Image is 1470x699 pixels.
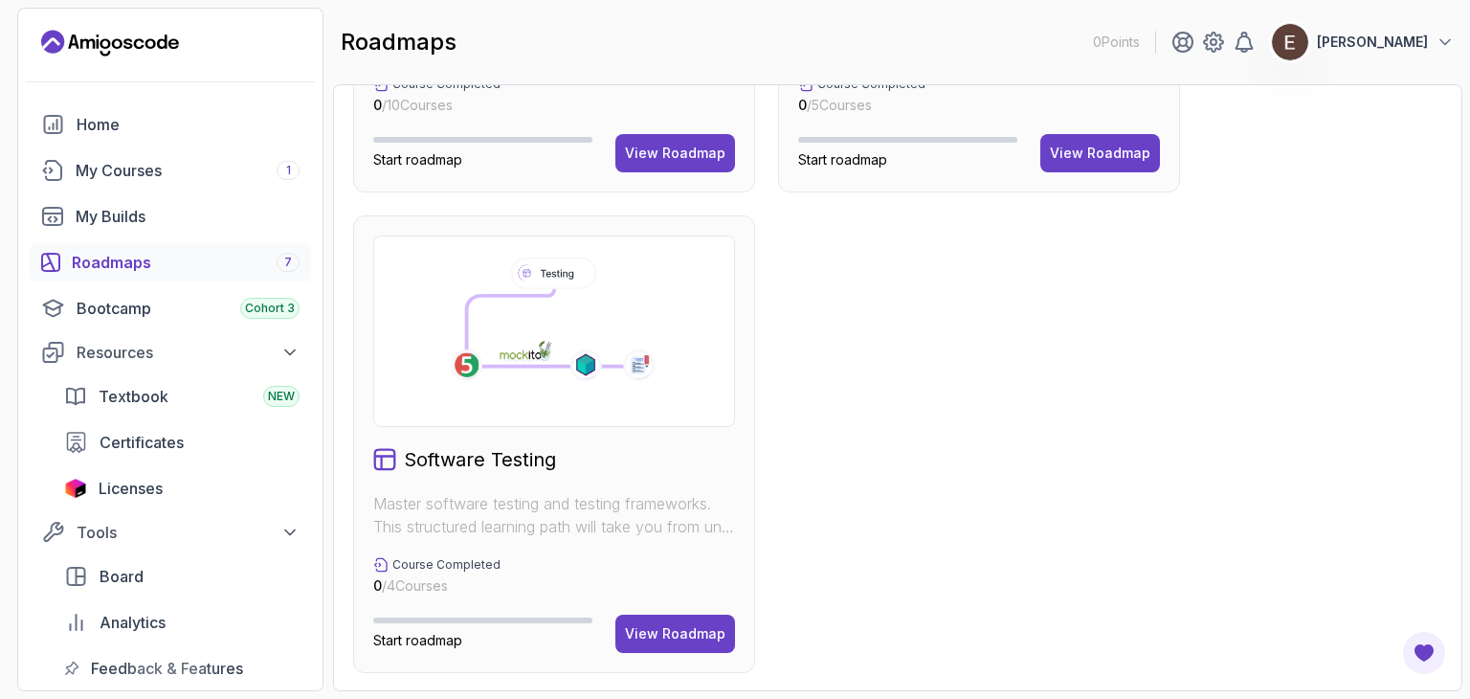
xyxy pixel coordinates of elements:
[53,377,311,416] a: textbook
[30,151,311,190] a: courses
[1401,630,1447,676] button: Open Feedback Button
[77,297,300,320] div: Bootcamp
[798,97,807,113] span: 0
[41,28,179,58] a: Landing page
[77,341,300,364] div: Resources
[99,385,168,408] span: Textbook
[373,151,462,168] span: Start roadmap
[798,151,887,168] span: Start roadmap
[615,134,735,172] button: View Roadmap
[76,205,300,228] div: My Builds
[53,423,311,462] a: certificates
[30,197,311,236] a: builds
[286,163,291,178] span: 1
[30,335,311,370] button: Resources
[53,603,311,642] a: analytics
[53,469,311,507] a: licenses
[72,251,300,274] div: Roadmaps
[404,446,556,473] h2: Software Testing
[392,557,501,573] p: Course Completed
[1272,24,1308,60] img: user profile image
[1050,144,1150,163] div: View Roadmap
[30,105,311,144] a: home
[245,301,295,316] span: Cohort 3
[373,492,735,538] p: Master software testing and testing frameworks. This structured learning path will take you from ...
[64,479,87,498] img: jetbrains icon
[268,389,295,404] span: NEW
[100,565,144,588] span: Board
[53,557,311,596] a: board
[77,113,300,136] div: Home
[284,255,292,270] span: 7
[53,649,311,688] a: feedback
[91,657,243,680] span: Feedback & Features
[625,624,725,643] div: View Roadmap
[100,431,184,454] span: Certificates
[100,611,166,634] span: Analytics
[99,477,163,500] span: Licenses
[625,144,725,163] div: View Roadmap
[373,632,462,648] span: Start roadmap
[1093,33,1140,52] p: 0 Points
[1271,23,1455,61] button: user profile image[PERSON_NAME]
[76,159,300,182] div: My Courses
[1317,33,1428,52] p: [PERSON_NAME]
[373,96,501,115] p: / 10 Courses
[615,615,735,653] button: View Roadmap
[30,289,311,327] a: bootcamp
[373,577,382,594] span: 0
[1040,134,1160,172] button: View Roadmap
[77,521,300,544] div: Tools
[373,97,382,113] span: 0
[30,243,311,282] a: roadmaps
[798,96,925,115] p: / 5 Courses
[341,27,457,57] h2: roadmaps
[373,576,501,596] p: / 4 Courses
[30,515,311,550] button: Tools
